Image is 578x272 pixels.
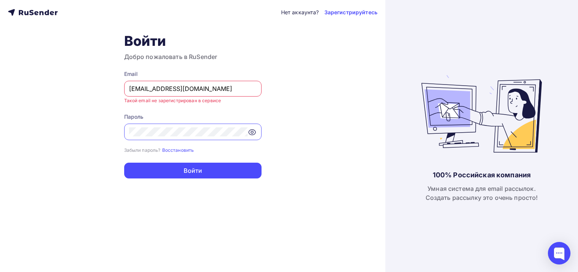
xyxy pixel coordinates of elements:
[426,184,538,202] div: Умная система для email рассылок. Создать рассылку это очень просто!
[124,98,221,103] small: Такой email не зарегистрирован в сервисе
[124,33,262,49] h1: Войти
[162,147,194,153] a: Восстановить
[433,171,531,180] div: 100% Российская компания
[281,9,319,16] div: Нет аккаунта?
[124,147,161,153] small: Забыли пароль?
[324,9,377,16] a: Зарегистрируйтесь
[129,84,257,93] input: Укажите свой email
[124,70,262,78] div: Email
[124,113,262,121] div: Пароль
[124,163,262,178] button: Войти
[124,52,262,61] h3: Добро пожаловать в RuSender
